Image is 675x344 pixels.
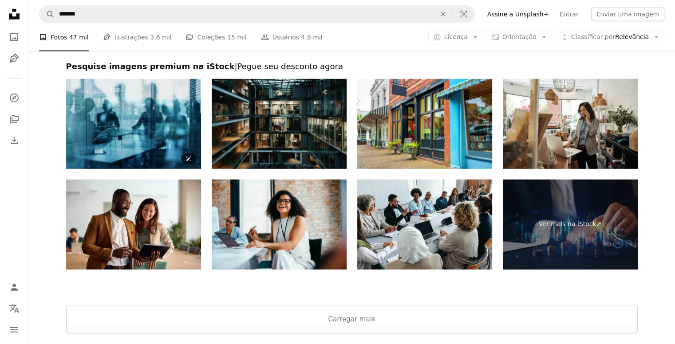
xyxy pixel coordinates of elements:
button: Licença [428,30,483,44]
span: 15 mil [227,32,247,42]
a: Explorar [5,89,23,107]
a: Ilustrações 3,6 mil [103,23,172,51]
a: Ver mais na iStock↗ [503,180,638,270]
img: Reflection Of People On Glass Window [66,79,201,169]
a: Coleções [5,110,23,128]
button: Classificar porRelevância [556,30,664,44]
img: Centro de Fernandina Beach Amelia Island Florida [357,79,492,169]
button: Pesquise na Unsplash [39,6,55,23]
a: Usuários 4,8 mil [261,23,323,51]
span: Relevância [571,33,649,42]
span: Orientação [502,33,537,40]
button: Enviar uma imagem [591,7,664,21]
a: Entrar / Cadastrar-se [5,278,23,296]
a: Início — Unsplash [5,5,23,25]
img: Grupo multiétnico de empresários debatendo e criando estratégias em uma reunião [357,180,492,270]
a: Ilustrações [5,50,23,67]
span: 4,8 mil [301,32,323,42]
span: 3,6 mil [150,32,171,42]
a: Entrar [554,7,584,21]
button: Pesquisa visual [453,6,474,23]
button: Carregar mais [66,305,638,333]
img: Smiling business people using digital tablet in modern office [66,180,201,270]
span: | Pegue seu desconto agora [234,62,343,71]
button: Menu [5,321,23,339]
a: Fotos [5,28,23,46]
span: Classificar por [571,33,615,40]
img: Jovem profissional confiante sorrindo em um ambiente de escritório moderno usando laptop e caneta... [212,180,347,270]
button: Idioma [5,300,23,317]
button: Limpar [433,6,453,23]
h2: Pesquise imagens premium na iStock [66,61,638,72]
span: Licença [444,33,467,40]
a: Histórico de downloads [5,132,23,149]
form: Pesquise conteúdo visual em todo o site [39,5,475,23]
button: Orientação [487,30,552,44]
img: Mulher asiática sorridente falando em um celular em sua loja [503,79,638,169]
img: Prédio de escritórios moderno à noite em Paris, França [212,79,347,169]
a: Coleções 15 mil [186,23,246,51]
a: Assine a Unsplash+ [482,7,554,21]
